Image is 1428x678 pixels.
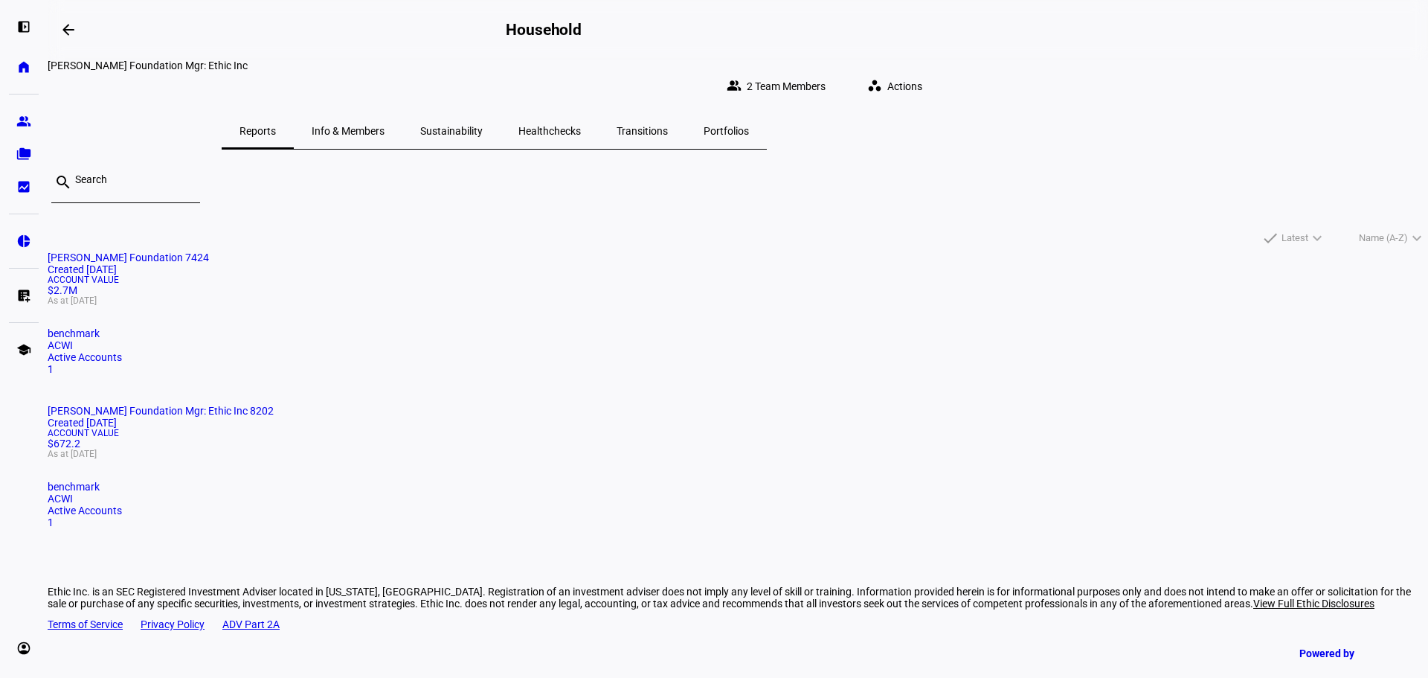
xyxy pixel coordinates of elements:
a: bid_landscape [9,172,39,202]
eth-mat-symbol: left_panel_open [16,19,31,34]
mat-icon: workspaces [867,78,882,93]
span: Actions [887,71,922,101]
div: $2.7M [48,275,1428,305]
span: View Full Ethic Disclosures [1253,598,1374,610]
eth-mat-symbol: account_circle [16,641,31,656]
span: As at [DATE] [48,450,1428,458]
button: Actions [855,71,940,101]
a: group [9,106,39,136]
span: 1 [48,517,54,528]
eth-mat-symbol: school [16,342,31,357]
mat-icon: done [1261,229,1279,247]
span: Info & Members [312,126,385,136]
span: ACWI [48,339,73,351]
span: Healthchecks [518,126,581,136]
mat-icon: arrow_backwards [59,21,77,39]
button: 2 Team Members [715,71,843,101]
span: 2 Team Members [747,71,826,101]
a: ADV Part 2A [222,618,280,630]
div: $672.2 [48,429,1428,458]
div: Davis Phinney Foundation Mgr: Ethic Inc [48,60,940,71]
a: Terms of Service [48,618,123,630]
a: Privacy Policy [141,618,205,630]
mat-icon: group [727,78,742,93]
eth-mat-symbol: pie_chart [16,234,31,249]
a: [PERSON_NAME] Foundation Mgr: Ethic Inc 8202Created [DATE]Account Value$672.2As at [DATE]benchmar... [48,405,1428,528]
span: 1 [48,363,54,375]
span: Latest [1281,229,1308,247]
span: Sustainability [420,126,483,136]
span: Active Accounts [48,505,122,517]
a: folder_copy [9,139,39,169]
span: Active Accounts [48,351,122,363]
input: Search [75,173,188,185]
eth-mat-symbol: folder_copy [16,147,31,161]
span: Transitions [617,126,668,136]
h2: Household [506,21,582,39]
span: Account Value [48,275,1428,284]
div: Created [DATE] [48,417,1428,429]
eth-mat-symbol: group [16,114,31,129]
span: Account Value [48,429,1428,438]
eth-mat-symbol: bid_landscape [16,179,31,194]
span: As at [DATE] [48,296,1428,305]
a: home [9,52,39,82]
eth-mat-symbol: home [16,60,31,74]
span: benchmark [48,327,100,339]
mat-icon: search [54,173,72,191]
a: Powered by [1292,639,1406,667]
span: benchmark [48,481,100,493]
eth-mat-symbol: list_alt_add [16,288,31,303]
span: Davis Phinney Foundation 7424 [48,252,209,263]
span: Name (A-Z) [1359,229,1408,247]
a: pie_chart [9,226,39,256]
span: ACWI [48,493,73,505]
a: [PERSON_NAME] Foundation 7424Created [DATE]Account Value$2.7MAs at [DATE]benchmarkACWIActive Acco... [48,252,1428,375]
div: Ethic Inc. is an SEC Registered Investment Adviser located in [US_STATE], [GEOGRAPHIC_DATA]. Regi... [48,586,1428,610]
span: Portfolios [704,126,749,136]
span: Reports [239,126,276,136]
eth-quick-actions: Actions [843,71,940,101]
span: Davis Phinney Foundation Mgr: Ethic Inc 8202 [48,405,274,417]
div: Created [DATE] [48,263,1428,275]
